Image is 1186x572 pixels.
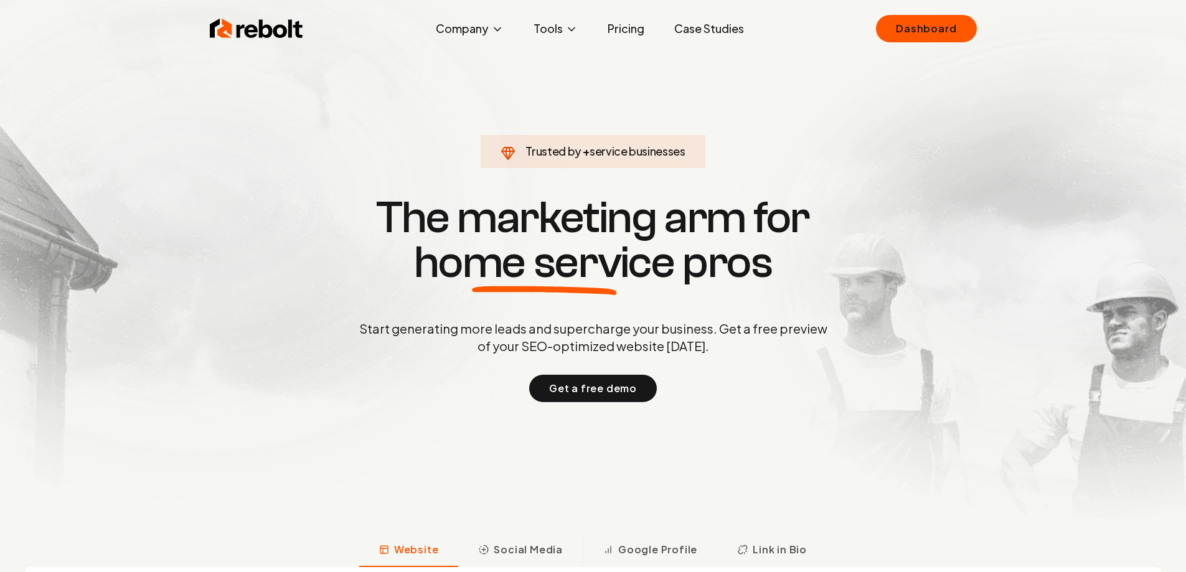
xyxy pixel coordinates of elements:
[210,16,303,41] img: Rebolt Logo
[753,542,807,557] span: Link in Bio
[414,240,675,285] span: home service
[529,375,657,402] button: Get a free demo
[524,16,588,41] button: Tools
[294,195,892,285] h1: The marketing arm for pros
[618,542,697,557] span: Google Profile
[583,535,717,567] button: Google Profile
[494,542,563,557] span: Social Media
[357,320,830,355] p: Start generating more leads and supercharge your business. Get a free preview of your SEO-optimiz...
[394,542,439,557] span: Website
[664,16,754,41] a: Case Studies
[426,16,514,41] button: Company
[598,16,654,41] a: Pricing
[590,144,685,158] span: service businesses
[525,144,581,158] span: Trusted by
[717,535,827,567] button: Link in Bio
[458,535,583,567] button: Social Media
[583,144,590,158] span: +
[359,535,459,567] button: Website
[876,15,976,42] a: Dashboard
